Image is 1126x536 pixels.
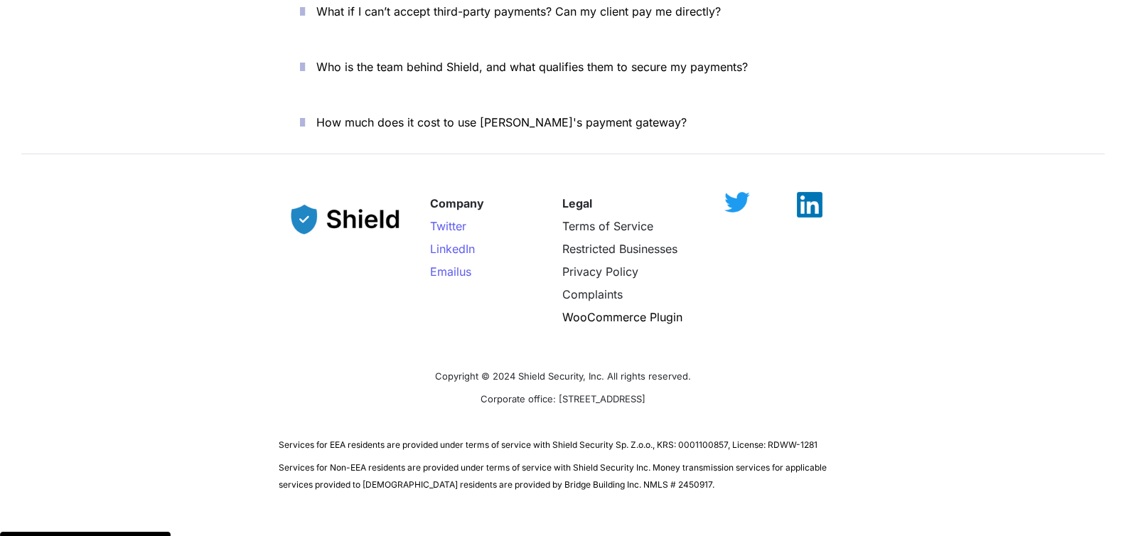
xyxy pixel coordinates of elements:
a: LinkedIn [430,242,475,256]
span: Email [430,264,459,279]
span: Services for EEA residents are provided under terms of service with Shield Security Sp. Z.o.o., K... [279,439,817,450]
a: Privacy Policy [562,264,638,279]
span: Services for Non-EEA residents are provided under terms of service with Shield Security Inc. Mone... [279,462,829,490]
a: Twitter [430,219,466,233]
a: Complaints [562,287,623,301]
span: Who is the team behind Shield, and what qualifies them to secure my payments? [316,60,748,74]
a: Emailus [430,264,471,279]
span: How much does it cost to use [PERSON_NAME]'s payment gateway? [316,115,687,129]
span: Corporate office: [STREET_ADDRESS] [481,393,645,404]
span: us [459,264,471,279]
span: What if I can’t accept third-party payments? Can my client pay me directly? [316,4,721,18]
span: Copyright © 2024 Shield Security, Inc. All rights reserved. [435,370,691,382]
a: WooCommerce Plugin [562,310,682,324]
strong: Legal [562,196,592,210]
button: Who is the team behind Shield, and what qualifies them to secure my payments? [279,45,847,89]
a: Restricted Businesses [562,242,677,256]
button: How much does it cost to use [PERSON_NAME]'s payment gateway? [279,100,847,144]
a: Terms of Service [562,219,653,233]
strong: Company [430,196,484,210]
